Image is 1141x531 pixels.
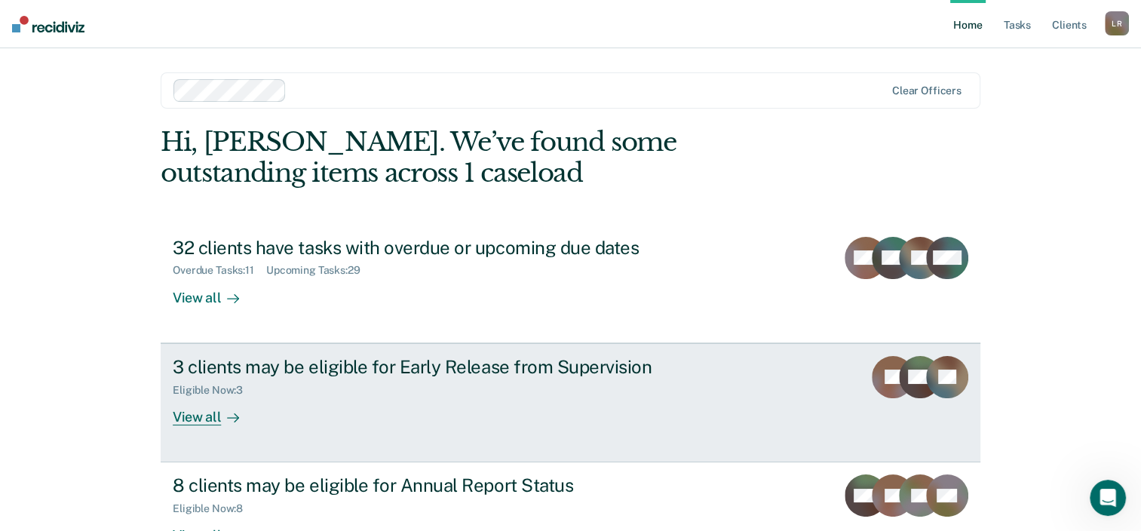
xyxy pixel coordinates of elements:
[173,384,255,397] div: Eligible Now : 3
[173,474,702,496] div: 8 clients may be eligible for Annual Report Status
[266,264,373,277] div: Upcoming Tasks : 29
[173,356,702,378] div: 3 clients may be eligible for Early Release from Supervision
[173,237,702,259] div: 32 clients have tasks with overdue or upcoming due dates
[161,127,816,189] div: Hi, [PERSON_NAME]. We’ve found some outstanding items across 1 caseload
[1090,480,1126,516] iframe: Intercom live chat
[161,225,980,343] a: 32 clients have tasks with overdue or upcoming due datesOverdue Tasks:11Upcoming Tasks:29View all
[1105,11,1129,35] div: L R
[173,502,255,515] div: Eligible Now : 8
[173,264,266,277] div: Overdue Tasks : 11
[161,343,980,462] a: 3 clients may be eligible for Early Release from SupervisionEligible Now:3View all
[1105,11,1129,35] button: LR
[173,396,257,425] div: View all
[892,84,962,97] div: Clear officers
[173,277,257,306] div: View all
[12,16,84,32] img: Recidiviz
